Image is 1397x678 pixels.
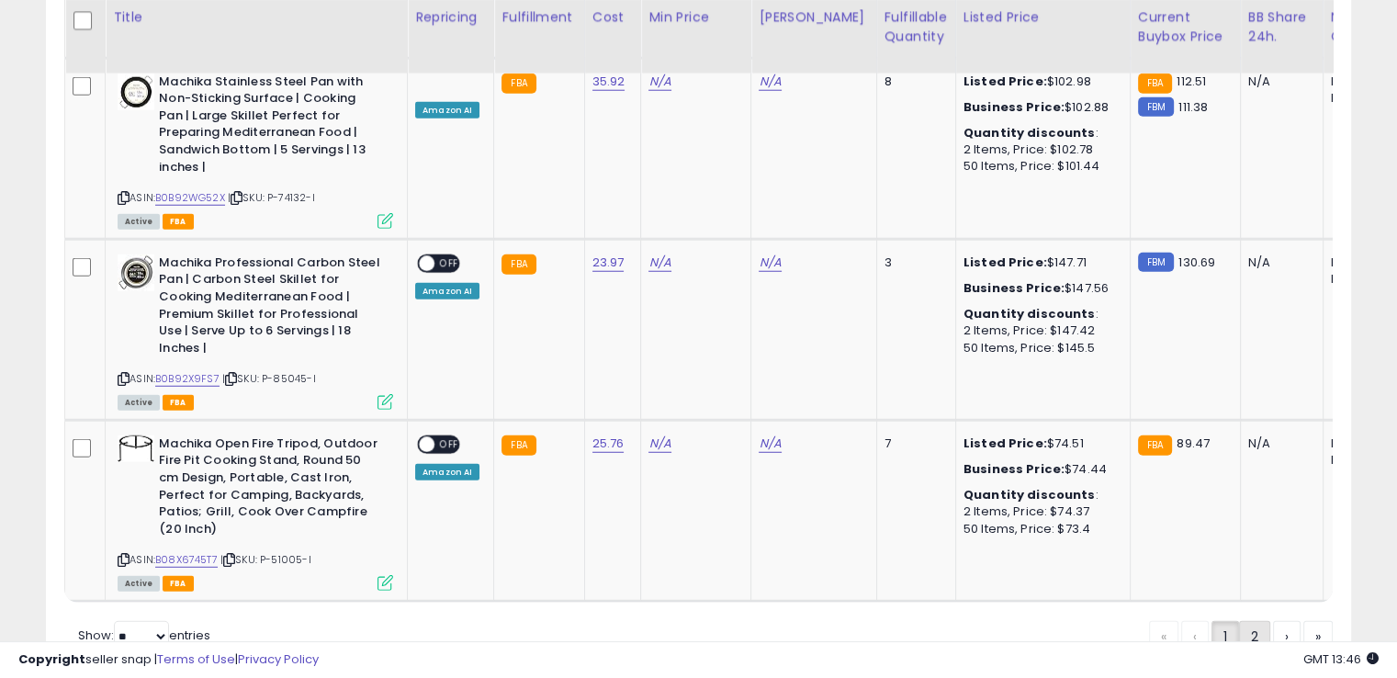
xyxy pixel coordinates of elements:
[963,487,1116,503] div: :
[759,8,868,28] div: [PERSON_NAME]
[222,371,316,386] span: | SKU: P-85045-I
[415,8,486,28] div: Repricing
[155,190,225,206] a: B0B92WG52X
[1303,650,1379,668] span: 2025-09-8 13:46 GMT
[118,435,154,462] img: 31wJCx3KbHL._SL40_.jpg
[648,8,743,28] div: Min Price
[592,73,625,91] a: 35.92
[118,73,154,110] img: 41wYchH4WeL._SL40_.jpg
[163,214,194,230] span: FBA
[592,8,634,28] div: Cost
[963,280,1116,297] div: $147.56
[1331,271,1391,288] div: FBM: 3
[1331,254,1391,271] div: FBA: 0
[1138,97,1174,117] small: FBM
[159,254,382,361] b: Machika Professional Carbon Steel Pan | Carbon Steel Skillet for Cooking Mediterranean Food | Pre...
[1177,435,1210,452] span: 89.47
[963,322,1116,339] div: 2 Items, Price: $147.42
[1138,8,1233,47] div: Current Buybox Price
[884,254,941,271] div: 3
[155,371,220,387] a: B0B92X9FS7
[759,73,781,91] a: N/A
[963,158,1116,175] div: 50 Items, Price: $101.44
[1211,621,1239,652] a: 1
[155,552,218,568] a: B08X6745T7
[163,395,194,411] span: FBA
[1331,435,1391,452] div: FBA: 0
[1285,627,1289,646] span: ›
[963,73,1116,90] div: $102.98
[501,254,535,275] small: FBA
[759,254,781,272] a: N/A
[963,521,1116,537] div: 50 Items, Price: $73.4
[963,503,1116,520] div: 2 Items, Price: $74.37
[1248,435,1309,452] div: N/A
[157,650,235,668] a: Terms of Use
[963,460,1065,478] b: Business Price:
[1331,73,1391,90] div: FBA: 0
[1138,73,1172,94] small: FBA
[118,576,160,592] span: All listings currently available for purchase on Amazon
[18,651,319,669] div: seller snap | |
[159,435,382,542] b: Machika Open Fire Tripod, Outdoor Fire Pit Cooking Stand, Round 50 cm Design, Portable, Cast Iron...
[228,190,315,205] span: | SKU: P-74132-I
[963,73,1047,90] b: Listed Price:
[415,464,479,480] div: Amazon AI
[963,254,1047,271] b: Listed Price:
[963,254,1116,271] div: $147.71
[963,306,1116,322] div: :
[963,486,1096,503] b: Quantity discounts
[118,73,393,227] div: ASIN:
[963,279,1065,297] b: Business Price:
[159,73,382,180] b: Machika Stainless Steel Pan with Non-Sticking Surface | Cooking Pan | Large Skillet Perfect for P...
[113,8,400,28] div: Title
[118,395,160,411] span: All listings currently available for purchase on Amazon
[501,73,535,94] small: FBA
[118,435,393,589] div: ASIN:
[163,576,194,592] span: FBA
[1138,435,1172,456] small: FBA
[118,214,160,230] span: All listings currently available for purchase on Amazon
[238,650,319,668] a: Privacy Policy
[963,8,1122,28] div: Listed Price
[501,8,576,28] div: Fulfillment
[648,254,670,272] a: N/A
[963,98,1065,116] b: Business Price:
[501,435,535,456] small: FBA
[1248,254,1309,271] div: N/A
[1178,254,1215,271] span: 130.69
[434,436,464,452] span: OFF
[963,435,1116,452] div: $74.51
[118,254,154,291] img: 51xixZSY6qL._SL40_.jpg
[963,461,1116,478] div: $74.44
[434,255,464,271] span: OFF
[1239,621,1270,652] a: 2
[1248,8,1315,47] div: BB Share 24h.
[884,435,941,452] div: 7
[592,435,625,453] a: 25.76
[1248,73,1309,90] div: N/A
[78,627,210,644] span: Show: entries
[1177,73,1206,90] span: 112.51
[884,8,948,47] div: Fulfillable Quantity
[415,283,479,299] div: Amazon AI
[963,340,1116,356] div: 50 Items, Price: $145.5
[963,99,1116,116] div: $102.88
[884,73,941,90] div: 8
[963,125,1116,141] div: :
[648,73,670,91] a: N/A
[220,552,311,567] span: | SKU: P-51005-I
[963,305,1096,322] b: Quantity discounts
[415,102,479,119] div: Amazon AI
[18,650,85,668] strong: Copyright
[963,141,1116,158] div: 2 Items, Price: $102.78
[963,124,1096,141] b: Quantity discounts
[1178,98,1208,116] span: 111.38
[118,254,393,408] div: ASIN:
[648,435,670,453] a: N/A
[963,435,1047,452] b: Listed Price:
[1331,90,1391,107] div: FBM: 1
[1315,627,1321,646] span: »
[1331,452,1391,469] div: FBM: 0
[1138,253,1174,272] small: FBM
